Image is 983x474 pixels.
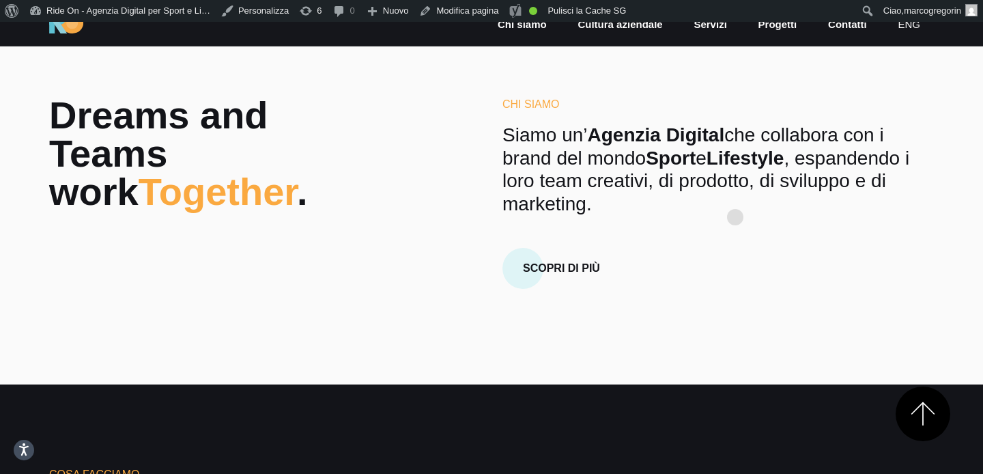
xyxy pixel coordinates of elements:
p: Siamo un’ che collabora con i brand del mondo e , espandendo i loro team creativi, di prodotto, d... [502,124,934,215]
a: eng [896,17,922,33]
div: Buona [529,7,537,15]
button: Scopri di più [502,248,621,289]
span: marcogregorin [904,5,961,16]
a: Chi siamo [496,17,548,33]
a: Progetti [757,17,799,33]
img: Ride On Agency [49,12,83,34]
strong: Agenzia Digital [588,124,725,145]
h6: Chi Siamo [502,96,934,113]
h2: Dreams and Teams work . [49,96,330,211]
a: Cultura aziendale [576,17,664,33]
a: Servizi [692,17,728,33]
strong: Sport [646,148,696,169]
a: Scopri di più [502,232,621,289]
strong: Lifestyle [707,148,784,169]
a: Contatti [827,17,868,33]
span: Together [139,170,297,213]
